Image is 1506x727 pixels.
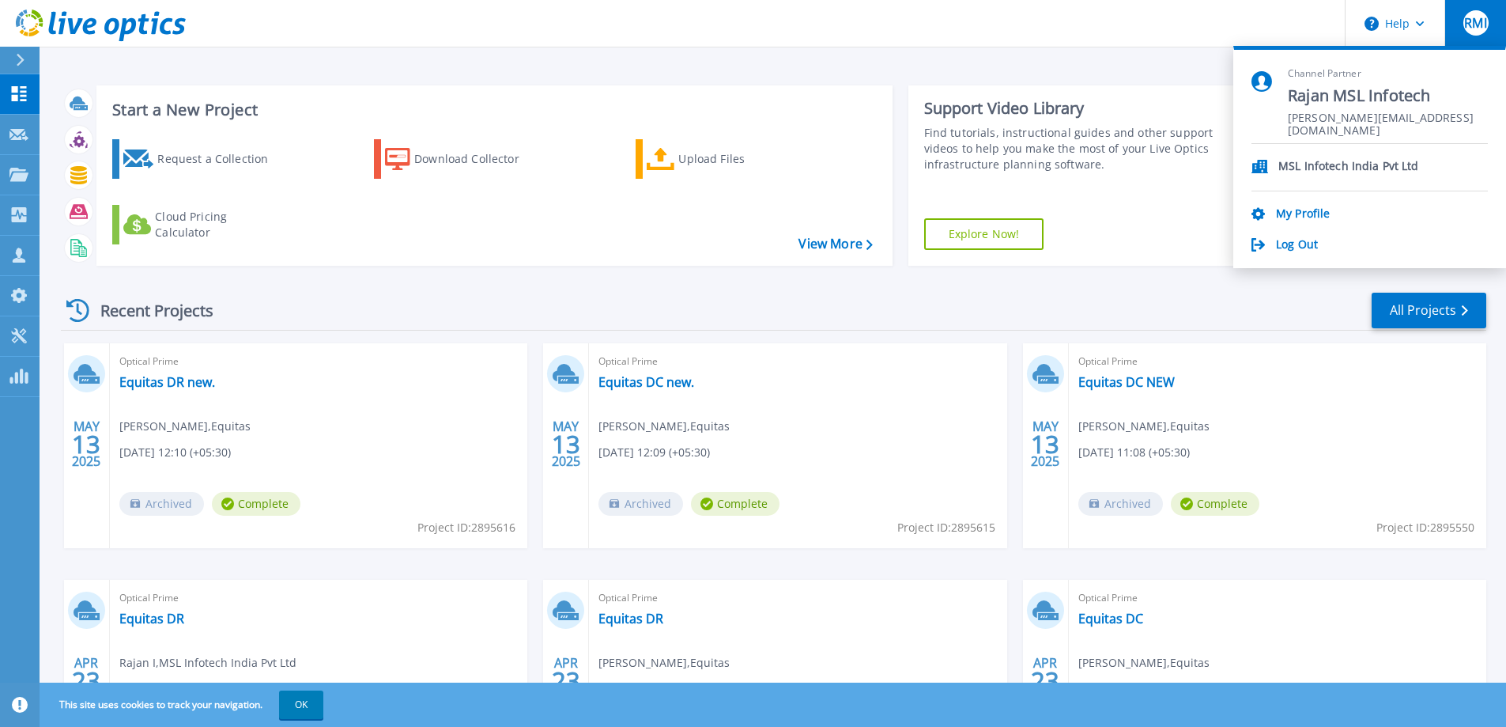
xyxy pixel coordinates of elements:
[1031,437,1059,451] span: 13
[119,374,215,390] a: Equitas DR new.
[924,98,1219,119] div: Support Video Library
[374,139,550,179] a: Download Collector
[924,218,1044,250] a: Explore Now!
[119,654,296,672] span: Rajan I , MSL Infotech India Pvt Ltd
[119,353,518,370] span: Optical Prime
[119,492,204,516] span: Archived
[1078,654,1210,672] span: [PERSON_NAME] , Equitas
[119,589,518,607] span: Optical Prime
[417,519,515,536] span: Project ID: 2895616
[1288,112,1488,127] span: [PERSON_NAME][EMAIL_ADDRESS][DOMAIN_NAME]
[552,437,580,451] span: 13
[598,589,997,607] span: Optical Prime
[1288,85,1488,107] span: Rajan MSL Infotech
[414,143,541,175] div: Download Collector
[924,125,1219,172] div: Find tutorials, instructional guides and other support videos to help you make the most of your L...
[691,492,779,516] span: Complete
[1031,674,1059,687] span: 23
[598,654,730,672] span: [PERSON_NAME] , Equitas
[598,374,694,390] a: Equitas DC new.
[1276,207,1330,222] a: My Profile
[552,674,580,687] span: 23
[1078,680,1190,698] span: [DATE] 15:12 (+05:30)
[1078,492,1163,516] span: Archived
[1078,418,1210,435] span: [PERSON_NAME] , Equitas
[1078,589,1477,607] span: Optical Prime
[71,415,101,473] div: MAY 2025
[1078,611,1143,627] a: Equitas DC
[155,209,281,240] div: Cloud Pricing Calculator
[71,652,101,710] div: APR 2025
[157,143,284,175] div: Request a Collection
[678,143,805,175] div: Upload Files
[598,418,730,435] span: [PERSON_NAME] , Equitas
[598,611,663,627] a: Equitas DR
[119,611,184,627] a: Equitas DR
[1464,17,1486,29] span: RMI
[1078,374,1175,390] a: Equitas DC NEW
[598,353,997,370] span: Optical Prime
[72,674,100,687] span: 23
[551,415,581,473] div: MAY 2025
[119,444,231,461] span: [DATE] 12:10 (+05:30)
[551,652,581,710] div: APR 2025
[598,680,710,698] span: [DATE] 15:13 (+05:30)
[1030,652,1060,710] div: APR 2025
[1030,415,1060,473] div: MAY 2025
[1372,293,1486,328] a: All Projects
[897,519,995,536] span: Project ID: 2895615
[1171,492,1259,516] span: Complete
[112,101,872,119] h3: Start a New Project
[43,691,323,719] span: This site uses cookies to track your navigation.
[112,139,289,179] a: Request a Collection
[119,418,251,435] span: [PERSON_NAME] , Equitas
[798,237,872,252] a: View More
[212,492,300,516] span: Complete
[119,680,231,698] span: [DATE] 16:46 (+05:30)
[72,437,100,451] span: 13
[61,291,235,330] div: Recent Projects
[636,139,812,179] a: Upload Files
[1376,519,1474,536] span: Project ID: 2895550
[598,492,683,516] span: Archived
[1278,160,1419,175] p: MSL Infotech India Pvt Ltd
[1078,353,1477,370] span: Optical Prime
[279,691,323,719] button: OK
[598,444,710,461] span: [DATE] 12:09 (+05:30)
[112,205,289,244] a: Cloud Pricing Calculator
[1276,238,1318,253] a: Log Out
[1288,67,1488,81] span: Channel Partner
[1078,444,1190,461] span: [DATE] 11:08 (+05:30)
